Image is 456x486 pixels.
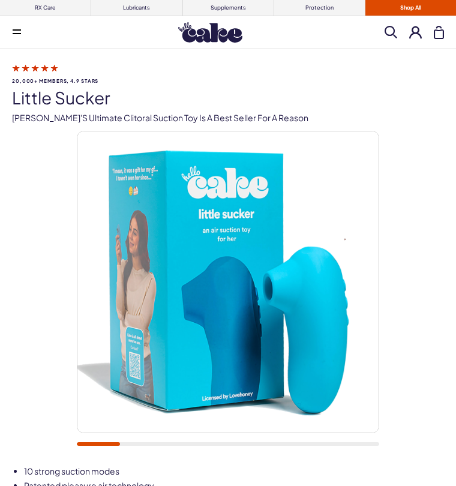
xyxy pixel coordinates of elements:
li: 10 strong suction modes [24,466,444,478]
a: 20,000+ members, 4.9 stars [12,62,444,84]
p: [PERSON_NAME]'s ultimate clitoral suction toy is a best seller for a reason [12,112,444,124]
h1: little sucker [12,89,444,107]
img: Hello Cake [178,22,242,43]
span: 20,000+ members, 4.9 stars [12,79,444,84]
img: little sucker [77,131,379,433]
